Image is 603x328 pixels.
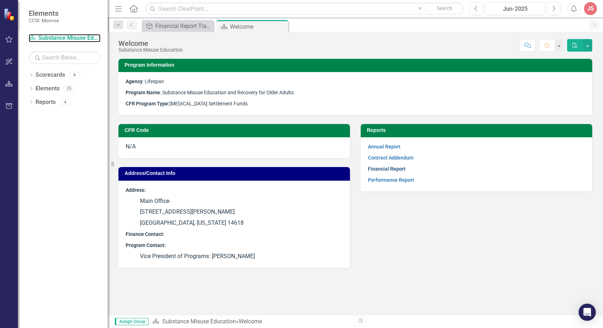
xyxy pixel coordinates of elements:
[426,4,462,14] button: Search
[126,187,146,193] strong: Address:
[29,9,59,18] span: Elements
[239,318,262,325] div: Welcome
[126,143,136,150] span: N/A
[145,3,464,15] input: Search ClearPoint...
[126,206,343,218] p: [STREET_ADDRESS][PERSON_NAME]
[126,251,343,261] p: Vice President of Programs: [PERSON_NAME]
[437,5,452,11] span: Search
[118,39,183,47] div: Welcome
[126,79,164,84] span: : Lifespan
[59,99,71,105] div: 4
[126,218,343,229] p: [GEOGRAPHIC_DATA], [US_STATE] 14618
[230,22,286,31] div: Welcome
[487,5,543,13] div: Jun-2025
[36,98,56,106] a: Reports
[126,101,248,106] span: [MEDICAL_DATA] Settlement Funds
[36,85,60,93] a: Elements
[36,71,65,79] a: Scorecards
[485,2,545,15] button: Jun-2025
[69,72,80,78] div: 4
[115,318,149,325] span: Assign Group
[125,171,346,176] h3: Address/Contact Info
[29,34,100,42] a: Substance Misuse Education
[368,177,414,183] a: Performance Report
[126,101,169,106] strong: CFR Program Type:
[63,86,75,92] div: 35
[125,128,346,133] h3: CFR Code
[4,8,16,21] img: ClearPoint Strategy
[29,18,59,23] small: CCSI: Monroe
[126,231,163,237] strong: Finance Contact
[155,22,212,30] div: Financial Report Tracker
[125,62,589,68] h3: Program Information
[152,318,350,326] div: »
[126,196,343,207] p: Main Office-
[118,47,183,53] div: Substance Misuse Education
[126,90,160,95] strong: Program Name
[126,79,142,84] strong: Agency
[367,128,589,133] h3: Reports
[368,166,406,172] a: Financial Report
[162,318,236,325] a: Substance Misuse Education
[29,51,100,64] input: Search Below...
[579,304,596,321] div: Open Intercom Messenger
[368,155,413,161] a: Contract Addendum
[126,90,294,95] span: : Substance Misuse Education and Recovery for Older Adults
[584,2,597,15] button: JS
[368,144,401,149] a: Annual Report
[126,242,166,248] strong: Program Contact:
[163,231,164,237] strong: :
[144,22,212,30] a: Financial Report Tracker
